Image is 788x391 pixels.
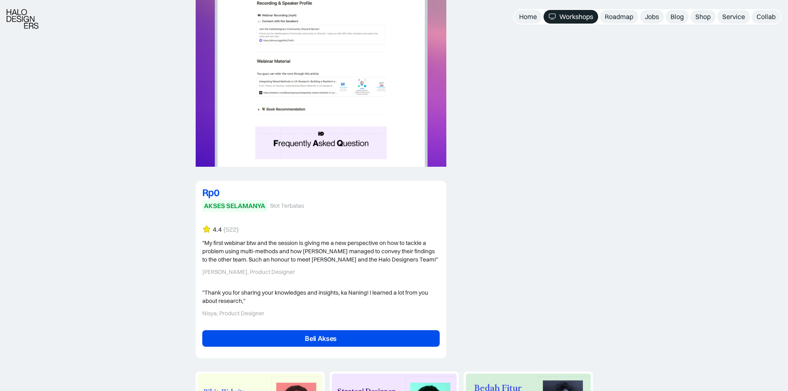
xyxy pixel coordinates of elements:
[202,187,440,197] div: Rp0
[202,269,440,276] div: [PERSON_NAME], Product Designer
[270,202,304,209] div: Slot Terbatas
[202,239,440,264] div: "My first webinar btw and the session is giving me a new perspective on how to tackle a problem u...
[690,10,716,24] a: Shop
[752,10,781,24] a: Collab
[213,225,222,234] div: 4.4
[202,310,440,317] div: Nisya, Product Designer
[202,289,440,305] div: "Thank you for sharing your knowledges and insights, ka Naning! I learned a lot from you about re...
[204,201,265,210] div: AKSES SELAMANYA
[717,10,750,24] a: Service
[640,10,664,24] a: Jobs
[605,12,633,21] div: Roadmap
[645,12,659,21] div: Jobs
[223,225,239,234] div: (522)
[695,12,711,21] div: Shop
[671,12,684,21] div: Blog
[519,12,537,21] div: Home
[544,10,598,24] a: Workshops
[757,12,776,21] div: Collab
[666,10,689,24] a: Blog
[559,12,593,21] div: Workshops
[514,10,542,24] a: Home
[202,330,440,347] a: Beli Akses
[722,12,745,21] div: Service
[600,10,638,24] a: Roadmap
